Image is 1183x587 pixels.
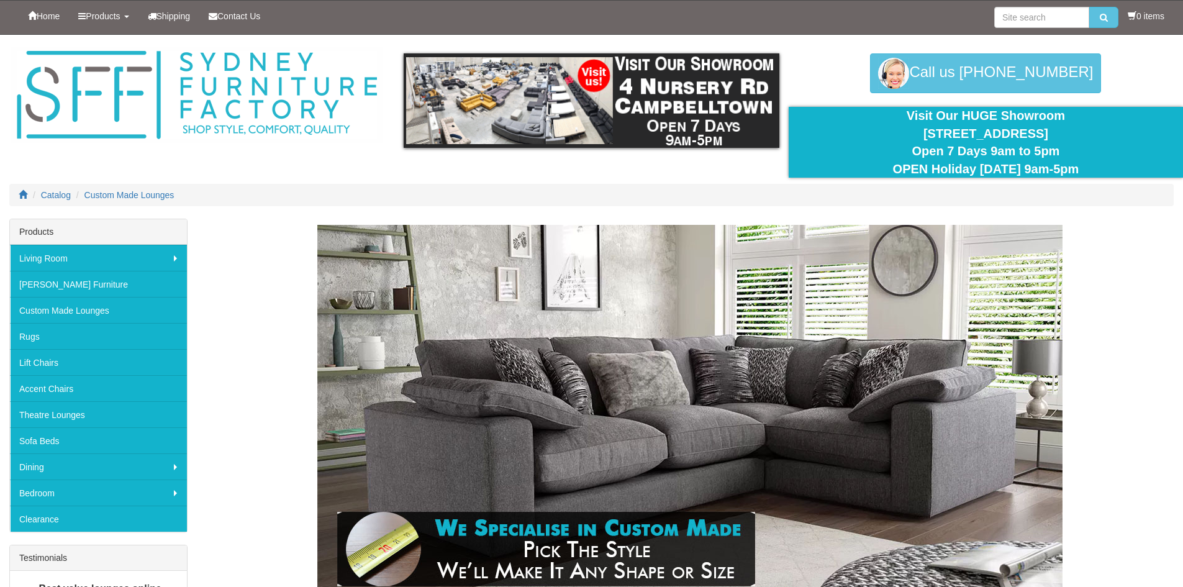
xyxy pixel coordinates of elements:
a: Accent Chairs [10,375,187,401]
a: Contact Us [199,1,270,32]
a: Rugs [10,323,187,349]
input: Site search [994,7,1089,28]
a: [PERSON_NAME] Furniture [10,271,187,297]
a: Catalog [41,190,71,200]
a: Dining [10,453,187,480]
a: Bedroom [10,480,187,506]
a: Custom Made Lounges [84,190,175,200]
a: Lift Chairs [10,349,187,375]
img: Sydney Furniture Factory [11,47,383,143]
a: Living Room [10,245,187,271]
a: Products [69,1,138,32]
div: Products [10,219,187,245]
span: Contact Us [217,11,260,21]
a: Theatre Lounges [10,401,187,427]
img: showroom.gif [404,53,779,148]
div: Visit Our HUGE Showroom [STREET_ADDRESS] Open 7 Days 9am to 5pm OPEN Holiday [DATE] 9am-5pm [798,107,1174,178]
li: 0 items [1128,10,1164,22]
a: Home [19,1,69,32]
a: Clearance [10,506,187,532]
a: Shipping [138,1,200,32]
span: Shipping [156,11,191,21]
a: Sofa Beds [10,427,187,453]
span: Products [86,11,120,21]
a: Custom Made Lounges [10,297,187,323]
div: Testimonials [10,545,187,571]
span: Home [37,11,60,21]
